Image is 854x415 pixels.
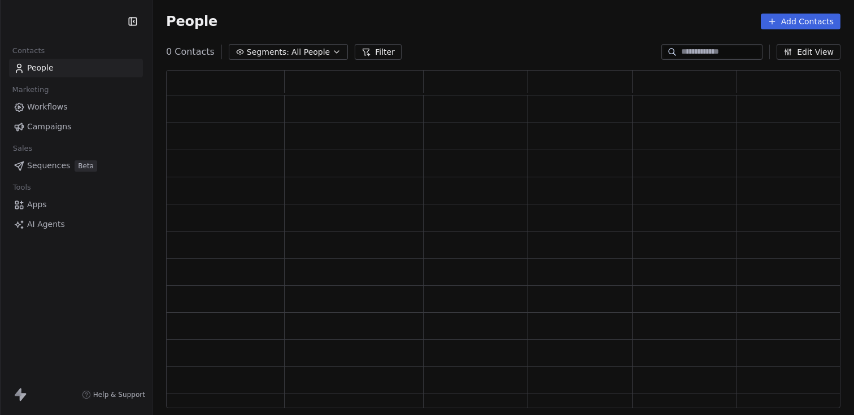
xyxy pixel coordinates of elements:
a: Help & Support [82,390,145,399]
a: Workflows [9,98,143,116]
a: AI Agents [9,215,143,234]
span: AI Agents [27,219,65,230]
a: Campaigns [9,117,143,136]
span: Sales [8,140,37,157]
span: Workflows [27,101,68,113]
a: SequencesBeta [9,156,143,175]
button: Filter [355,44,402,60]
span: Beta [75,160,97,172]
span: Help & Support [93,390,145,399]
a: People [9,59,143,77]
span: Marketing [7,81,54,98]
span: Sequences [27,160,70,172]
span: Contacts [7,42,50,59]
span: People [166,13,217,30]
span: All People [291,46,330,58]
span: Apps [27,199,47,211]
span: Segments: [247,46,289,58]
span: Campaigns [27,121,71,133]
div: grid [167,95,842,409]
span: Tools [8,179,36,196]
button: Add Contacts [761,14,840,29]
button: Edit View [777,44,840,60]
span: People [27,62,54,74]
span: 0 Contacts [166,45,215,59]
a: Apps [9,195,143,214]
